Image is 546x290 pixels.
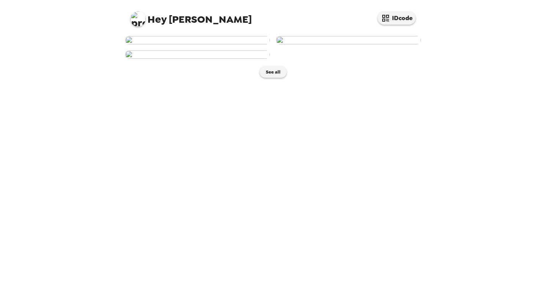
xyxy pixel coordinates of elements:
img: user-279374 [276,36,421,44]
span: Hey [147,13,166,26]
button: IDcode [378,11,416,25]
img: profile pic [130,11,146,27]
img: user-279375 [125,36,270,44]
span: [PERSON_NAME] [130,8,252,25]
button: See all [260,66,287,78]
img: user-279369 [125,50,270,59]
